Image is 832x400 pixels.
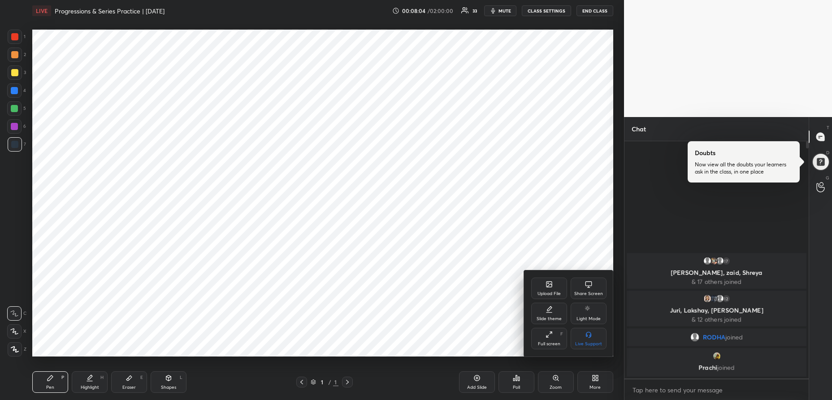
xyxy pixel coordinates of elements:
[575,342,602,346] div: Live Support
[537,317,562,321] div: Slide theme
[537,291,561,296] div: Upload File
[560,332,563,336] div: F
[538,342,560,346] div: Full screen
[576,317,601,321] div: Light Mode
[574,291,603,296] div: Share Screen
